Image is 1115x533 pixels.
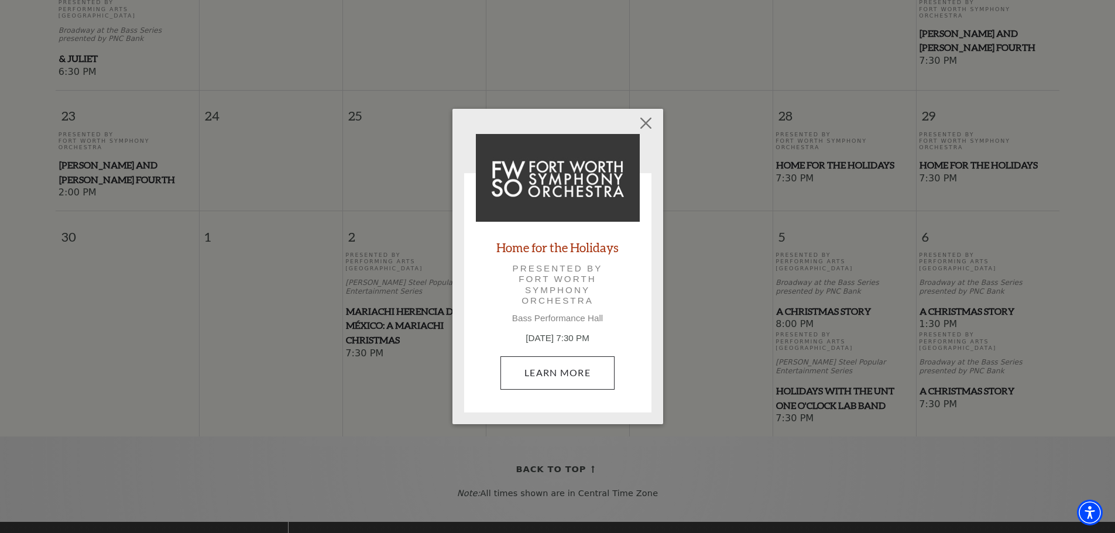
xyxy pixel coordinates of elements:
[476,134,640,222] img: Home for the Holidays
[1077,500,1103,525] div: Accessibility Menu
[496,239,619,255] a: Home for the Holidays
[476,332,640,345] p: [DATE] 7:30 PM
[492,263,623,306] p: Presented by Fort Worth Symphony Orchestra
[500,356,615,389] a: November 28, 7:30 PM Learn More
[476,313,640,324] p: Bass Performance Hall
[634,112,657,135] button: Close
